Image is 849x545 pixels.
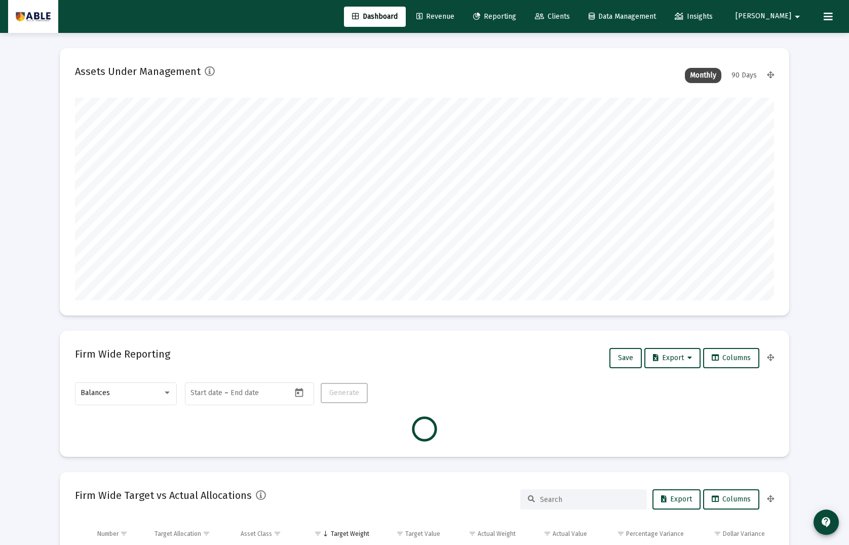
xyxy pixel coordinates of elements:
h2: Firm Wide Target vs Actual Allocations [75,487,252,503]
h2: Firm Wide Reporting [75,346,170,362]
span: Show filter options for column 'Dollar Variance' [714,530,721,537]
button: Save [609,348,642,368]
span: Insights [675,12,713,21]
button: Columns [703,489,759,510]
a: Data Management [581,7,664,27]
button: [PERSON_NAME] [723,6,816,26]
span: Export [653,354,692,362]
span: Clients [535,12,570,21]
span: Balances [81,388,110,397]
input: Start date [190,389,222,397]
span: Show filter options for column 'Target Weight' [314,530,322,537]
span: Dashboard [352,12,398,21]
span: Show filter options for column 'Target Value' [396,530,404,537]
div: Percentage Variance [626,530,684,538]
span: Reporting [473,12,516,21]
input: Search [540,495,639,504]
span: Revenue [416,12,454,21]
mat-icon: contact_support [820,516,832,528]
span: Show filter options for column 'Actual Weight' [469,530,476,537]
div: Actual Value [553,530,587,538]
span: Export [661,495,692,503]
div: Target Weight [331,530,369,538]
span: Save [618,354,633,362]
div: Actual Weight [478,530,516,538]
button: Open calendar [292,385,306,400]
a: Dashboard [344,7,406,27]
img: Dashboard [16,7,51,27]
span: [PERSON_NAME] [736,12,791,21]
button: Generate [321,383,368,403]
button: Export [644,348,701,368]
span: Columns [712,354,751,362]
a: Reporting [465,7,524,27]
span: Show filter options for column 'Number' [120,530,128,537]
mat-icon: arrow_drop_down [791,7,803,27]
span: Show filter options for column 'Actual Value' [544,530,551,537]
input: End date [230,389,279,397]
div: 90 Days [726,68,762,83]
span: Show filter options for column 'Target Allocation' [203,530,210,537]
span: Generate [329,388,359,397]
button: Columns [703,348,759,368]
span: – [224,389,228,397]
div: Dollar Variance [723,530,765,538]
span: Show filter options for column 'Asset Class' [274,530,281,537]
h2: Assets Under Management [75,63,201,80]
span: Show filter options for column 'Percentage Variance' [617,530,625,537]
div: Monthly [685,68,721,83]
a: Clients [527,7,578,27]
span: Columns [712,495,751,503]
button: Export [652,489,701,510]
div: Number [97,530,119,538]
a: Insights [667,7,721,27]
div: Target Value [405,530,440,538]
div: Target Allocation [155,530,201,538]
div: Asset Class [241,530,272,538]
span: Data Management [589,12,656,21]
a: Revenue [408,7,462,27]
